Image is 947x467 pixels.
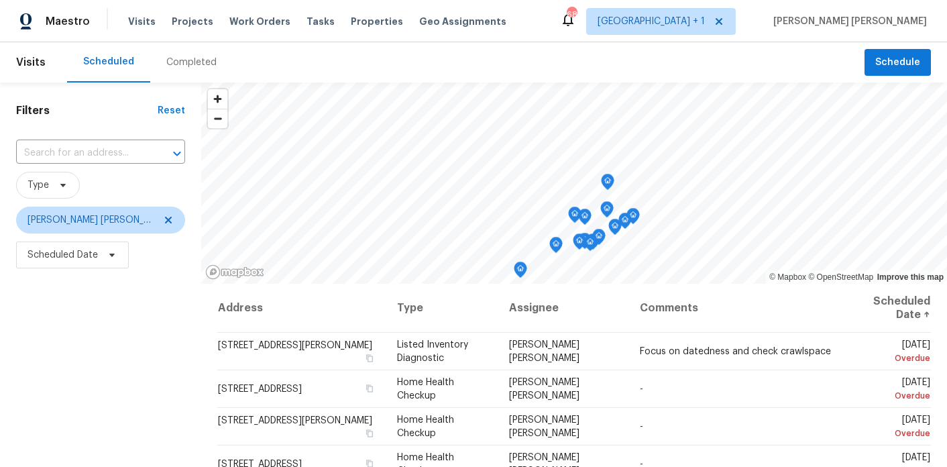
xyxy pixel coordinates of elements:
div: Overdue [854,352,930,365]
span: Schedule [875,54,920,71]
span: Projects [172,15,213,28]
span: [PERSON_NAME] [PERSON_NAME] [509,340,579,363]
span: Visits [128,15,156,28]
span: [PERSON_NAME] [PERSON_NAME] [768,15,927,28]
button: Copy Address [364,352,376,364]
th: Comments [629,284,843,333]
button: Open [168,144,186,163]
div: Map marker [626,208,640,229]
span: - [640,422,643,431]
span: [STREET_ADDRESS][PERSON_NAME] [218,416,372,425]
span: Type [27,178,49,192]
button: Zoom out [208,109,227,128]
div: Map marker [583,235,597,256]
div: Map marker [592,229,606,250]
span: Focus on datedness and check crawlspace [640,347,831,356]
span: Properties [351,15,403,28]
th: Scheduled Date ↑ [843,284,931,333]
div: Map marker [568,207,581,227]
span: Listed Inventory Diagnostic [397,340,468,363]
span: Maestro [46,15,90,28]
span: [PERSON_NAME] [PERSON_NAME] [509,378,579,401]
span: [STREET_ADDRESS] [218,384,302,394]
span: [DATE] [854,340,930,365]
div: Map marker [600,201,614,222]
span: [GEOGRAPHIC_DATA] + 1 [598,15,705,28]
span: [PERSON_NAME] [PERSON_NAME] [509,415,579,438]
span: Scheduled Date [27,248,98,262]
button: Schedule [865,49,931,76]
div: Map marker [578,233,592,254]
canvas: Map [201,83,947,284]
div: Map marker [514,262,527,282]
div: Overdue [854,427,930,440]
span: [STREET_ADDRESS][PERSON_NAME] [218,341,372,350]
div: Map marker [573,234,586,254]
button: Zoom in [208,89,227,109]
div: Overdue [854,389,930,403]
span: [PERSON_NAME] [PERSON_NAME] [27,213,154,227]
button: Copy Address [364,382,376,395]
a: Mapbox [769,272,806,282]
a: OpenStreetMap [808,272,873,282]
span: - [640,384,643,394]
th: Address [217,284,386,333]
div: Map marker [601,174,614,195]
div: Map marker [578,209,592,229]
th: Assignee [498,284,629,333]
div: 68 [567,8,576,21]
span: [DATE] [854,378,930,403]
span: Geo Assignments [419,15,506,28]
button: Copy Address [364,427,376,439]
span: Home Health Checkup [397,378,454,401]
span: [DATE] [854,415,930,440]
h1: Filters [16,104,158,117]
span: Tasks [307,17,335,26]
div: Map marker [586,234,600,254]
th: Type [386,284,498,333]
div: Scheduled [83,55,134,68]
a: Improve this map [877,272,944,282]
span: Work Orders [229,15,290,28]
div: Map marker [618,213,632,234]
div: Reset [158,104,185,117]
div: Map marker [608,219,622,240]
span: Home Health Checkup [397,415,454,438]
input: Search for an address... [16,143,148,164]
span: Visits [16,48,46,77]
div: Completed [166,56,217,69]
div: Map marker [549,237,563,258]
a: Mapbox homepage [205,264,264,280]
